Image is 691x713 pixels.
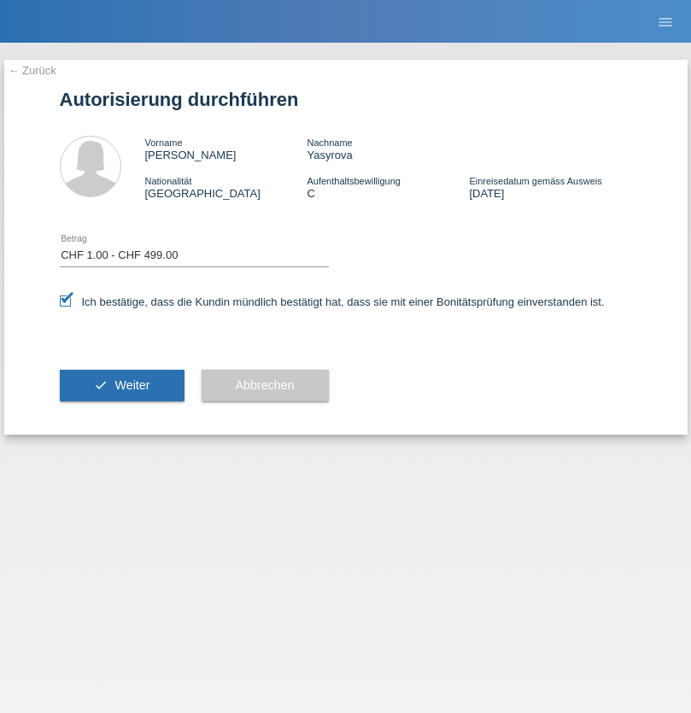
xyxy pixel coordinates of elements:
[307,137,352,148] span: Nachname
[307,176,400,186] span: Aufenthaltsbewilligung
[307,174,469,200] div: C
[145,174,307,200] div: [GEOGRAPHIC_DATA]
[60,370,184,402] button: check Weiter
[657,14,674,31] i: menu
[236,378,295,392] span: Abbrechen
[9,64,56,77] a: ← Zurück
[145,137,183,148] span: Vorname
[60,295,605,308] label: Ich bestätige, dass die Kundin mündlich bestätigt hat, dass sie mit einer Bonitätsprüfung einvers...
[469,174,631,200] div: [DATE]
[307,136,469,161] div: Yasyrova
[202,370,329,402] button: Abbrechen
[94,378,108,392] i: check
[648,16,682,26] a: menu
[145,176,192,186] span: Nationalität
[114,378,149,392] span: Weiter
[469,176,601,186] span: Einreisedatum gemäss Ausweis
[145,136,307,161] div: [PERSON_NAME]
[60,89,632,110] h1: Autorisierung durchführen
